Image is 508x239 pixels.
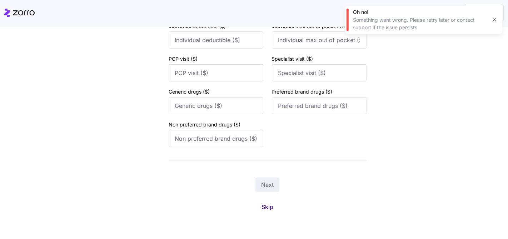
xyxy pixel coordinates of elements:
label: Specialist visit ($) [272,55,313,63]
input: Individual max out of pocket ($) [272,31,367,49]
span: Skip [262,203,273,211]
label: Preferred brand drugs ($) [272,88,333,96]
input: Specialist visit ($) [272,64,367,81]
input: Non preferred brand drugs ($) [169,130,263,147]
input: Individual deductible ($) [169,31,263,49]
div: Oh no! [353,9,487,16]
button: Next [255,178,279,192]
input: PCP visit ($) [169,64,263,81]
label: Generic drugs ($) [169,88,210,96]
button: Skip [256,200,279,213]
label: PCP visit ($) [169,55,198,63]
input: Generic drugs ($) [169,97,263,114]
div: Something went wrong. Please retry later or contact support if the issue persists [353,16,487,31]
span: Next [261,180,274,189]
label: Non preferred brand drugs ($) [169,121,240,129]
input: Preferred brand drugs ($) [272,97,367,114]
